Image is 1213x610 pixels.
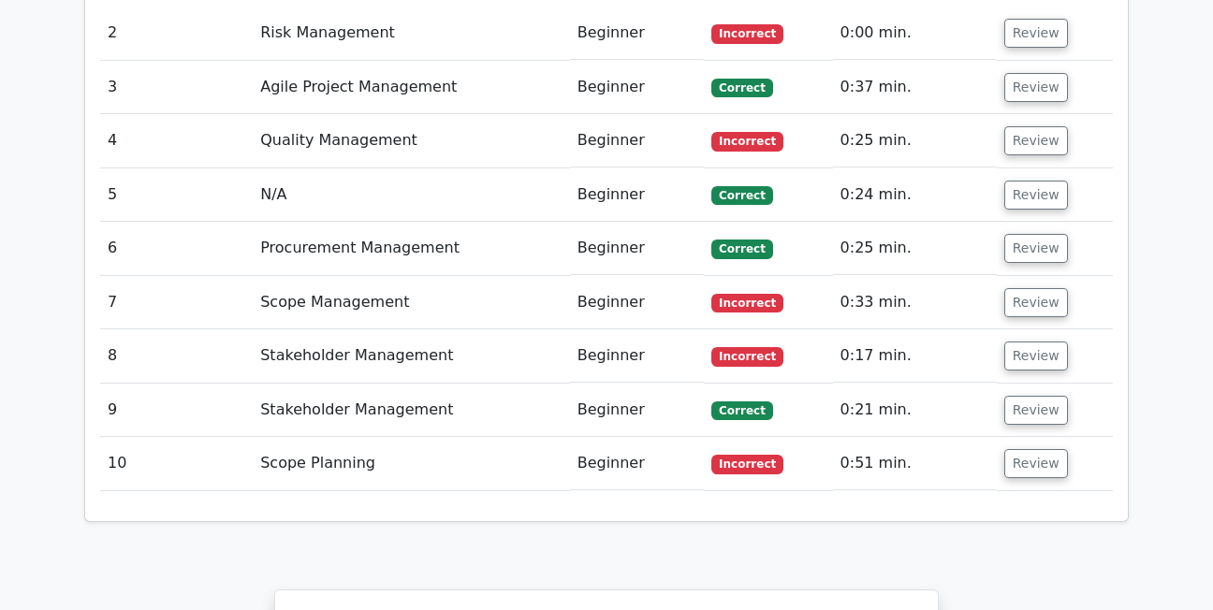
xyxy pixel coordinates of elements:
td: N/A [253,168,569,222]
button: Review [1004,396,1068,425]
td: 0:33 min. [833,276,997,329]
span: Correct [711,240,772,258]
td: Beginner [570,168,705,222]
td: 0:24 min. [833,168,997,222]
td: Beginner [570,61,705,114]
td: Beginner [570,222,705,275]
span: Incorrect [711,347,783,366]
span: Correct [711,186,772,205]
td: Scope Planning [253,437,569,490]
button: Review [1004,181,1068,210]
td: Risk Management [253,7,569,60]
td: Beginner [570,329,705,383]
td: 8 [100,329,253,383]
span: Incorrect [711,455,783,473]
td: 0:37 min. [833,61,997,114]
td: 7 [100,276,253,329]
td: 4 [100,114,253,167]
td: 5 [100,168,253,222]
td: Procurement Management [253,222,569,275]
td: 0:25 min. [833,222,997,275]
td: Beginner [570,384,705,437]
span: Incorrect [711,294,783,312]
td: Scope Management [253,276,569,329]
td: 2 [100,7,253,60]
td: Beginner [570,437,705,490]
td: 0:21 min. [833,384,997,437]
td: 0:17 min. [833,329,997,383]
button: Review [1004,234,1068,263]
span: Correct [711,401,772,420]
td: Stakeholder Management [253,384,569,437]
td: Quality Management [253,114,569,167]
span: Incorrect [711,132,783,151]
td: 10 [100,437,253,490]
button: Review [1004,73,1068,102]
td: 6 [100,222,253,275]
button: Review [1004,19,1068,48]
button: Review [1004,449,1068,478]
button: Review [1004,288,1068,317]
td: Agile Project Management [253,61,569,114]
td: 0:25 min. [833,114,997,167]
td: 3 [100,61,253,114]
td: 0:51 min. [833,437,997,490]
span: Correct [711,79,772,97]
td: 9 [100,384,253,437]
td: Beginner [570,7,705,60]
td: 0:00 min. [833,7,997,60]
td: Beginner [570,276,705,329]
button: Review [1004,126,1068,155]
span: Incorrect [711,24,783,43]
td: Stakeholder Management [253,329,569,383]
button: Review [1004,341,1068,370]
td: Beginner [570,114,705,167]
